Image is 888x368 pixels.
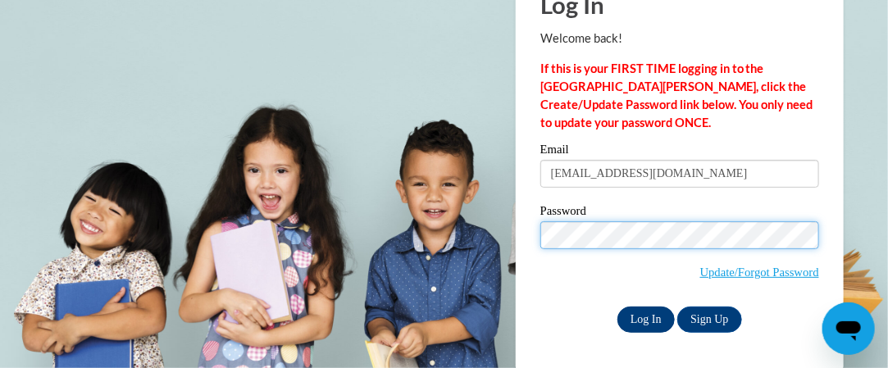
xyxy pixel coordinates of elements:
[540,205,819,221] label: Password
[540,61,813,129] strong: If this is your FIRST TIME logging in to the [GEOGRAPHIC_DATA][PERSON_NAME], click the Create/Upd...
[540,143,819,160] label: Email
[700,266,819,279] a: Update/Forgot Password
[617,307,675,333] input: Log In
[822,302,875,355] iframe: Button to launch messaging window, conversation in progress
[540,30,819,48] p: Welcome back!
[677,307,741,333] a: Sign Up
